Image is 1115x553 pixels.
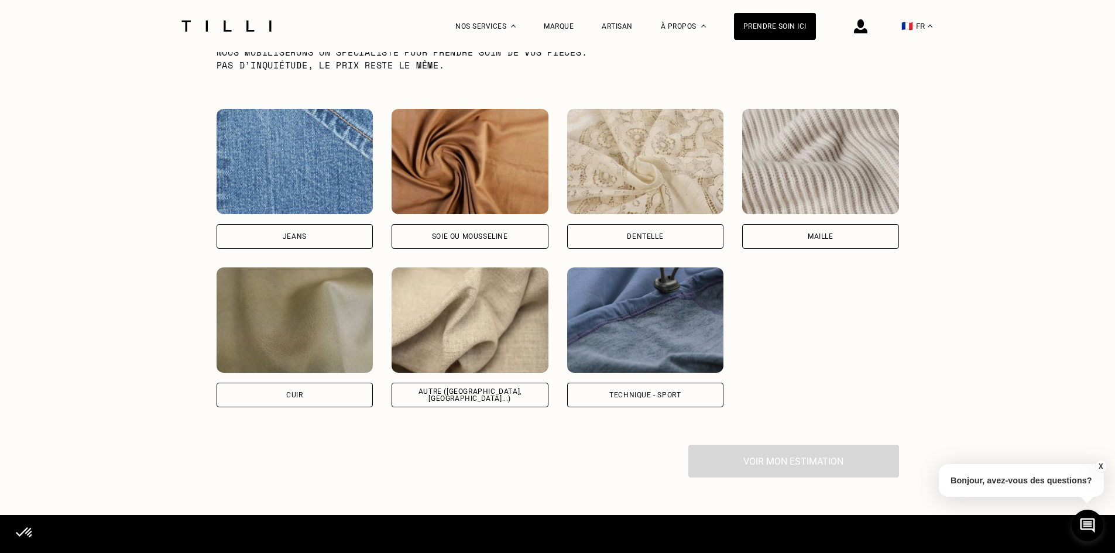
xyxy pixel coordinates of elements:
[602,22,633,30] a: Artisan
[217,33,721,71] p: Certaines matières nécessitent un savoir-faire et des outils spécifiques. Si besoin, nous mobilis...
[854,19,867,33] img: icône connexion
[511,25,516,28] img: Menu déroulant
[627,233,663,240] div: Dentelle
[609,391,681,399] div: Technique - Sport
[1095,460,1106,473] button: X
[402,388,538,402] div: Autre ([GEOGRAPHIC_DATA], [GEOGRAPHIC_DATA]...)
[567,267,724,373] img: Tilli retouche vos vêtements en Technique - Sport
[286,391,303,399] div: Cuir
[177,20,276,32] img: Logo du service de couturière Tilli
[567,109,724,214] img: Tilli retouche vos vêtements en Dentelle
[217,109,373,214] img: Tilli retouche vos vêtements en Jeans
[392,267,548,373] img: Tilli retouche vos vêtements en Autre (coton, jersey...)
[392,109,548,214] img: Tilli retouche vos vêtements en Soie ou mousseline
[544,22,574,30] a: Marque
[734,13,816,40] a: Prendre soin ici
[742,109,899,214] img: Tilli retouche vos vêtements en Maille
[217,267,373,373] img: Tilli retouche vos vêtements en Cuir
[939,464,1104,497] p: Bonjour, avez-vous des questions?
[808,233,833,240] div: Maille
[701,25,706,28] img: Menu déroulant à propos
[901,20,913,32] span: 🇫🇷
[432,233,508,240] div: Soie ou mousseline
[928,25,932,28] img: menu déroulant
[283,233,307,240] div: Jeans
